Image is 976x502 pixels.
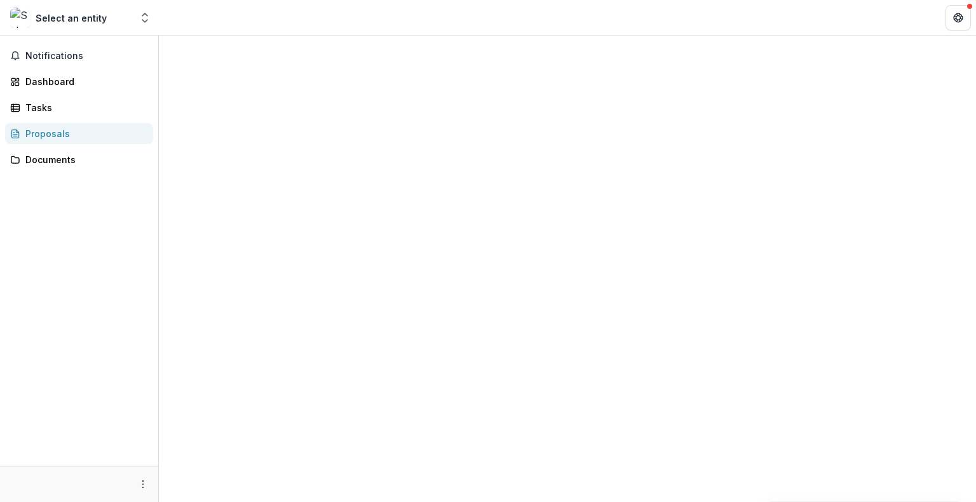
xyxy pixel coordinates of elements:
button: Notifications [5,46,153,66]
button: Open entity switcher [136,5,154,30]
div: Select an entity [36,11,107,25]
a: Dashboard [5,71,153,92]
img: Select an entity [10,8,30,28]
button: More [135,477,151,492]
button: Get Help [945,5,971,30]
a: Proposals [5,123,153,144]
div: Tasks [25,101,143,114]
div: Dashboard [25,75,143,88]
div: Proposals [25,127,143,140]
div: Documents [25,153,143,166]
a: Documents [5,149,153,170]
span: Notifications [25,51,148,62]
a: Tasks [5,97,153,118]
